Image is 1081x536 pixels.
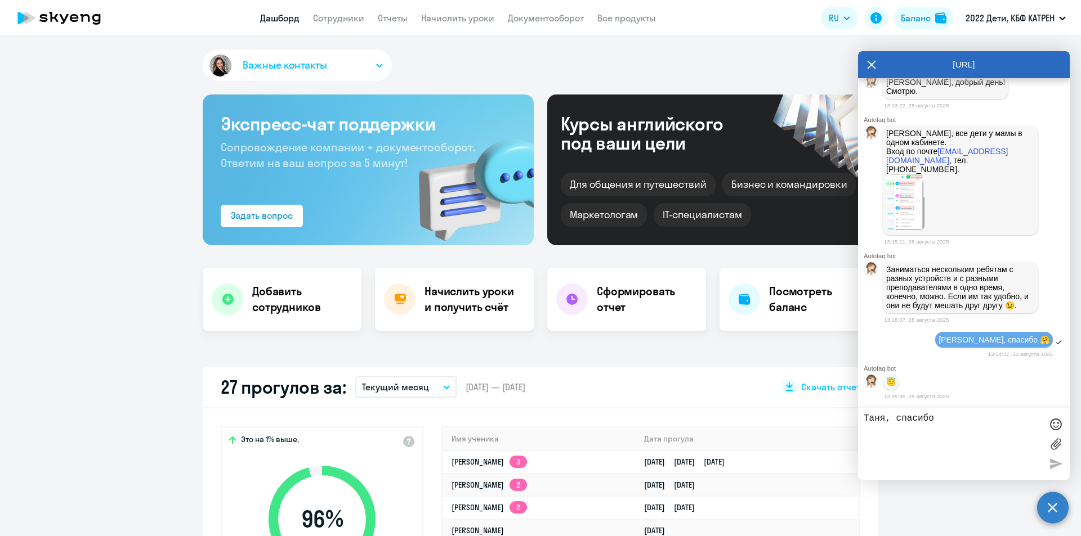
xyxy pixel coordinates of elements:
[466,381,525,393] span: [DATE] — [DATE]
[821,7,858,29] button: RU
[452,457,527,467] a: [PERSON_NAME]3
[260,12,300,24] a: Дашборд
[1047,435,1064,452] label: Лимит 10 файлов
[403,119,534,245] img: bg-img
[901,11,931,25] div: Баланс
[561,203,647,227] div: Маркетологам
[886,147,1008,165] a: [EMAIL_ADDRESS][DOMAIN_NAME]
[886,78,1005,96] p: [PERSON_NAME], добрый день! Смотрю.
[829,11,839,25] span: RU
[886,174,924,230] img: image.png
[864,262,878,278] img: bot avatar
[355,376,457,398] button: Текущий месяц
[884,238,949,245] time: 13:15:11, 28 августа 2025
[425,283,522,315] h4: Начислить уроки и получить счёт
[886,265,1035,310] p: Заниматься нескольким ребятам с разных устройств и с разными преподавателями в одно время, конечн...
[257,506,387,533] span: 96 %
[644,457,734,467] a: [DATE][DATE][DATE]
[864,365,1070,372] div: Autofaq bot
[221,112,516,135] h3: Экспресс-чат поддержки
[884,393,949,399] time: 13:35:36, 28 августа 2025
[886,129,1035,174] p: [PERSON_NAME], все дети у мамы в одном кабинете. Вход по почте , тел. [PHONE_NUMBER].
[886,377,896,386] p: 😇
[203,49,392,81] button: Важные контакты
[221,140,475,170] span: Сопровождение компании + документооборот. Ответим на ваш вопрос за 5 минут!
[801,381,860,393] span: Скачать отчет
[561,173,716,196] div: Для общения и путешествий
[597,283,697,315] h4: Сформировать отчет
[452,502,527,512] a: [PERSON_NAME]2
[597,12,656,24] a: Все продукты
[207,52,234,79] img: avatar
[243,58,327,73] span: Важные контакты
[864,253,1070,259] div: Autofaq bot
[769,283,869,315] h4: Посмотреть баланс
[241,434,299,448] span: Это на 1% выше,
[644,502,704,512] a: [DATE][DATE]
[252,283,352,315] h4: Добавить сотрудников
[864,75,878,91] img: bot avatar
[654,203,751,227] div: IT-специалистам
[935,12,946,24] img: balance
[378,12,408,24] a: Отчеты
[635,427,859,451] th: Дата прогула
[510,456,527,468] app-skyeng-badge: 3
[644,525,674,535] a: [DATE]
[644,480,704,490] a: [DATE][DATE]
[508,12,584,24] a: Документооборот
[939,335,1049,344] span: [PERSON_NAME], спасибо 🤗
[884,102,949,109] time: 13:03:22, 28 августа 2025
[988,351,1053,357] time: 13:34:37, 28 августа 2025
[362,380,429,394] p: Текущий месяц
[894,7,953,29] button: Балансbalance
[884,317,949,323] time: 13:18:07, 28 августа 2025
[452,480,527,490] a: [PERSON_NAME]2
[231,209,293,222] div: Задать вопрос
[960,4,1071,31] button: 2022 Дети, КБФ КАТРЕН
[864,375,878,391] img: bot avatar
[864,116,1070,123] div: Autofaq bot
[510,501,527,514] app-skyeng-badge: 2
[421,12,494,24] a: Начислить уроки
[722,173,856,196] div: Бизнес и командировки
[313,12,364,24] a: Сотрудники
[864,126,878,142] img: bot avatar
[221,376,346,398] h2: 27 прогулов за:
[452,525,504,535] a: [PERSON_NAME]
[443,427,635,451] th: Имя ученика
[966,11,1055,25] p: 2022 Дети, КБФ КАТРЕН
[561,114,753,152] div: Курсы английского под ваши цели
[510,479,527,491] app-skyeng-badge: 2
[221,205,303,227] button: Задать вопрос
